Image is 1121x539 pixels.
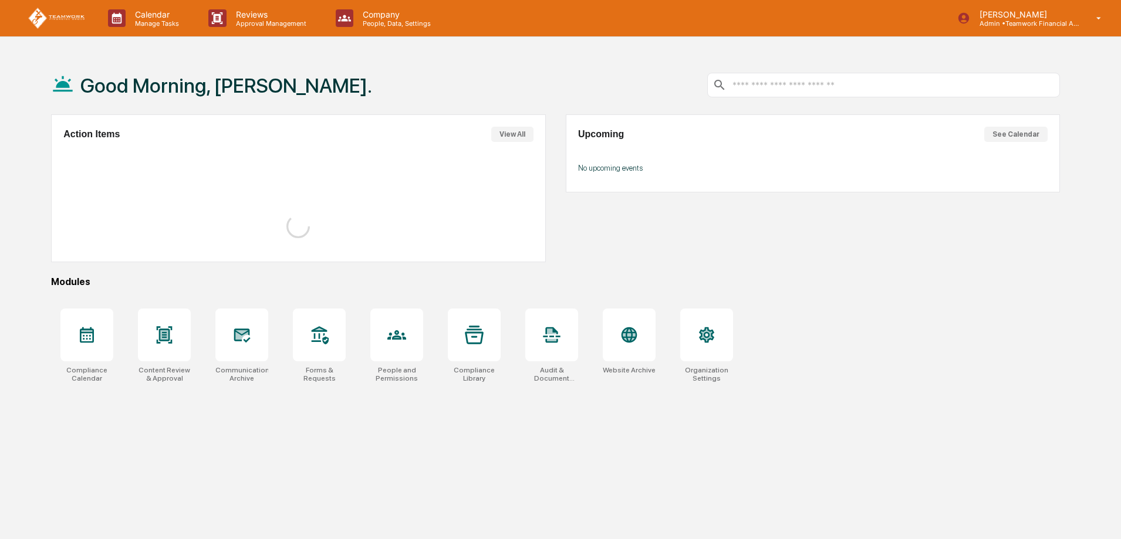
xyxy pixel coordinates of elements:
[227,9,312,19] p: Reviews
[227,19,312,28] p: Approval Management
[80,74,372,97] h1: Good Morning, [PERSON_NAME].
[680,366,733,382] div: Organization Settings
[51,276,1060,287] div: Modules
[448,366,501,382] div: Compliance Library
[138,366,191,382] div: Content Review & Approval
[215,366,268,382] div: Communications Archive
[63,129,120,140] h2: Action Items
[293,366,346,382] div: Forms & Requests
[578,164,1048,172] p: No upcoming events
[28,8,85,29] img: logo
[970,9,1079,19] p: [PERSON_NAME]
[353,19,437,28] p: People, Data, Settings
[970,19,1079,28] p: Admin • Teamwork Financial Advisors
[603,366,656,374] div: Website Archive
[353,9,437,19] p: Company
[60,366,113,382] div: Compliance Calendar
[126,9,185,19] p: Calendar
[491,127,534,142] button: View All
[984,127,1048,142] button: See Calendar
[126,19,185,28] p: Manage Tasks
[370,366,423,382] div: People and Permissions
[578,129,624,140] h2: Upcoming
[525,366,578,382] div: Audit & Document Logs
